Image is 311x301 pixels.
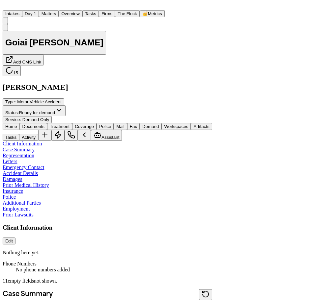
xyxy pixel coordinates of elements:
button: crownMetrics [140,10,165,17]
span: Police [99,124,111,129]
a: Letters [3,159,17,164]
button: Tasks [3,134,19,141]
a: Day 1 [22,11,39,16]
h2: [PERSON_NAME] [3,83,212,92]
span: crown [142,11,148,16]
a: Firms [99,11,115,16]
button: Change status from Ready for demand [3,105,66,116]
span: Treatment [50,124,70,129]
span: Type : [5,99,16,104]
span: Edit [5,238,13,243]
a: crownMetrics [140,11,165,16]
span: Metrics [148,11,162,16]
a: Case Summary [3,147,35,152]
button: 15 active tasks [3,65,21,76]
h1: Goiai [PERSON_NAME] [5,38,103,48]
button: Assistant [91,130,122,141]
a: Damages [3,176,22,182]
span: Coverage [75,124,94,129]
span: Fax [130,124,137,129]
button: Add CMS Link [3,55,44,65]
button: Make a Call [65,130,78,141]
a: Prior Lawsuits [3,212,34,217]
span: Mail [116,124,124,129]
a: Additional Parties [3,200,41,206]
span: Service : [5,117,21,122]
a: Accident Details [3,170,38,176]
a: Insurance [3,188,23,194]
button: Add Task [38,130,51,141]
p: 11 empty fields not shown. [3,278,212,284]
a: Emergency Contact [3,164,44,170]
button: Day 1 [22,10,39,17]
span: Assistant [101,135,119,140]
button: Edit [3,238,15,244]
span: Motor Vehicle Accident [17,99,62,104]
button: Activity [19,134,38,141]
button: Tasks [82,10,99,17]
span: Documents [22,124,44,129]
button: Matters [39,10,59,17]
span: Phone Numbers [3,261,37,266]
h2: Case Summary [3,289,53,300]
button: Edit Type: Motor Vehicle Accident [3,98,64,105]
span: Workspaces [164,124,188,129]
span: Artifacts [193,124,209,129]
a: Client Information [3,141,42,146]
span: Ready for demand [19,110,55,115]
button: Copy Matter ID [3,24,8,31]
button: Edit Service: Demand Only [3,116,52,123]
a: Matters [39,11,59,16]
span: 15 [13,70,18,75]
a: Intakes [3,11,22,16]
a: Employment [3,206,30,212]
button: Intakes [3,10,22,17]
a: Prior Medical History [3,182,49,188]
span: Demand [142,124,159,129]
span: Demand Only [22,117,49,122]
button: Edit matter name [3,31,106,55]
a: Overview [59,11,82,16]
button: Firms [99,10,115,17]
span: Home [5,124,17,129]
span: Status: [5,110,19,115]
span: Add CMS Link [13,60,41,64]
button: Overview [59,10,82,17]
h3: Client Information [3,224,212,231]
a: Police [3,194,16,200]
a: The Flock [115,11,140,16]
a: Home [3,4,11,10]
button: The Flock [115,10,140,17]
button: Create Immediate Task [51,130,65,141]
a: Tasks [82,11,99,16]
p: Nothing here yet. [3,250,212,256]
a: Representation [3,153,34,158]
div: No phone numbers added [16,267,212,273]
img: Finch Logo [3,3,11,9]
